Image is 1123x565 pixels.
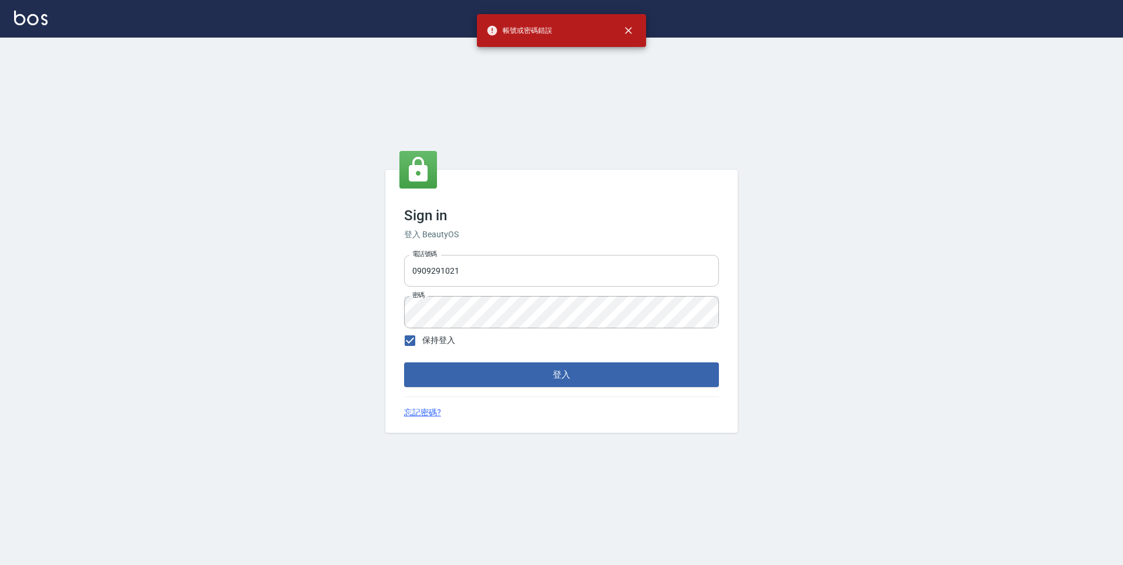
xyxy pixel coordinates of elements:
h6: 登入 BeautyOS [404,228,719,241]
span: 保持登入 [422,334,455,347]
button: 登入 [404,362,719,387]
img: Logo [14,11,48,25]
button: close [616,18,641,43]
span: 帳號或密碼錯誤 [486,25,552,36]
h3: Sign in [404,207,719,224]
label: 電話號碼 [412,250,437,258]
a: 忘記密碼? [404,406,441,419]
label: 密碼 [412,291,425,300]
